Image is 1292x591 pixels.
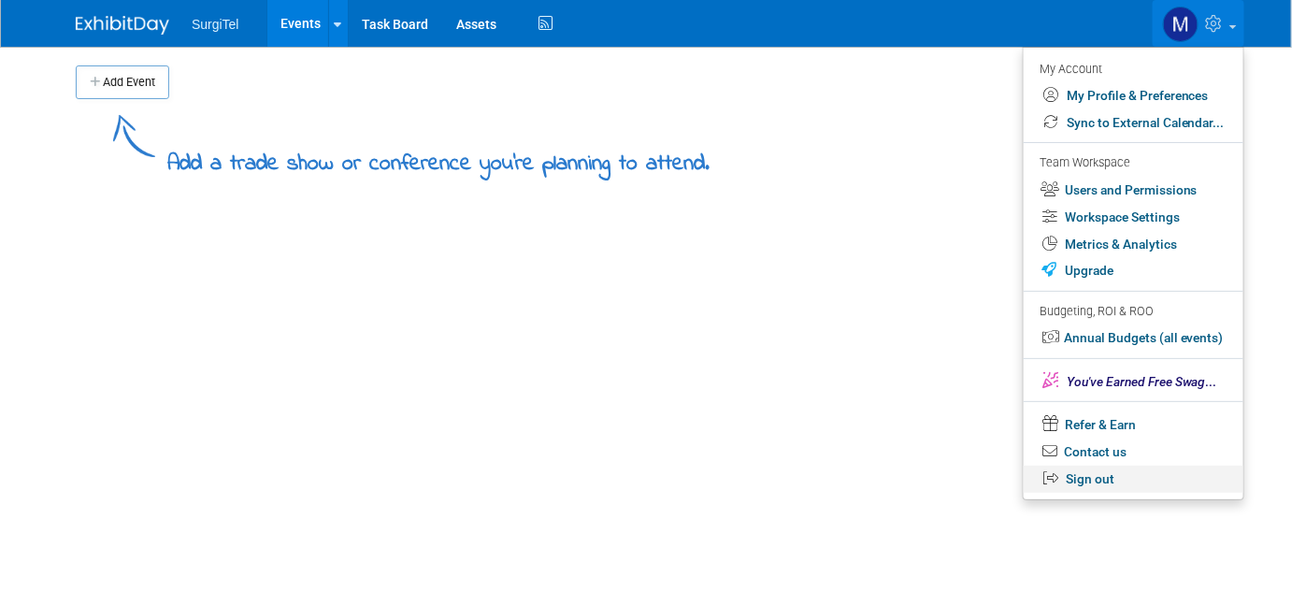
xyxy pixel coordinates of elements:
a: You've Earned Free Swag... [1024,367,1243,396]
div: Budgeting, ROI & ROO [1040,302,1225,322]
div: My Account [1040,57,1225,79]
a: Workspace Settings [1024,204,1243,231]
div: Team Workspace [1040,153,1225,174]
img: ExhibitDay [76,16,169,35]
button: Add Event [76,65,169,99]
a: Refer & Earn [1024,410,1243,439]
a: Sync to External Calendar... [1024,109,1243,137]
span: ... [1067,374,1217,389]
span: SurgiTel [192,17,239,32]
a: Metrics & Analytics [1024,231,1243,258]
img: Meredith Bowles [1163,7,1199,42]
a: Upgrade [1024,257,1243,284]
a: My Profile & Preferences [1024,82,1243,109]
a: Annual Budgets (all events) [1024,324,1243,352]
div: Add a trade show or conference you're planning to attend. [167,135,710,180]
a: Contact us [1024,439,1243,466]
a: Sign out [1024,466,1243,493]
a: Users and Permissions [1024,177,1243,204]
span: You've Earned Free Swag [1067,374,1206,389]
